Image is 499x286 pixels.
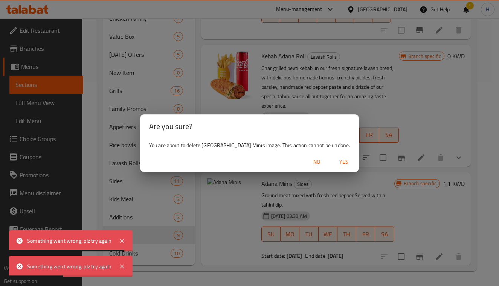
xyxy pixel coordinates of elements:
[335,157,353,167] span: Yes
[308,157,326,167] span: No
[332,155,356,169] button: Yes
[305,155,329,169] button: No
[27,262,111,271] div: Something went wrong, plz try again
[149,120,350,132] h2: Are you sure?
[27,237,111,245] div: Something went wrong, plz try again
[140,138,359,152] div: You are about to delete [GEOGRAPHIC_DATA] Minis image. This action cannot be undone.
